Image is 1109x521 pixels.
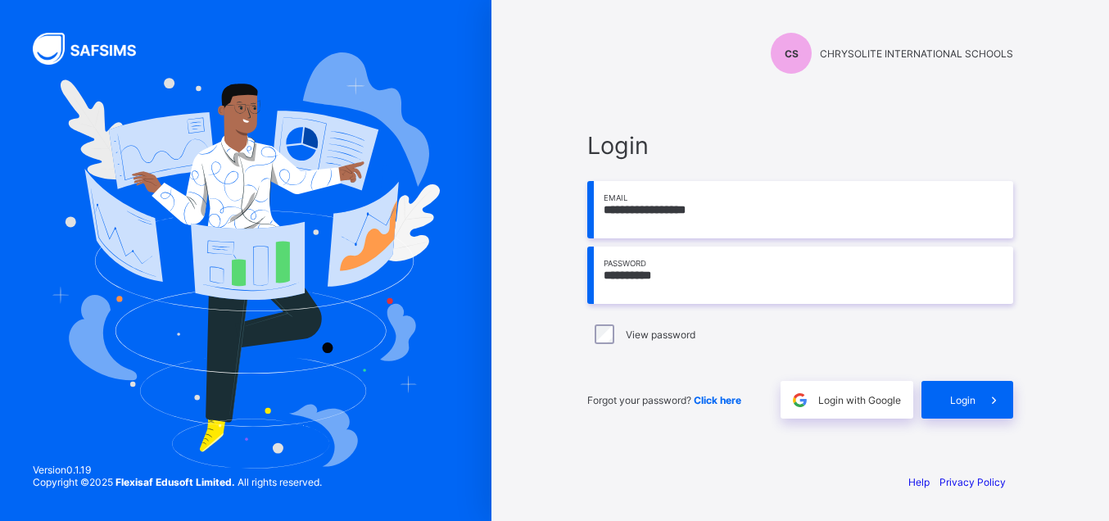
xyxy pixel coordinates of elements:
[694,394,741,406] a: Click here
[790,391,809,410] img: google.396cfc9801f0270233282035f929180a.svg
[950,394,975,406] span: Login
[587,394,741,406] span: Forgot your password?
[52,52,439,469] img: Hero Image
[818,394,901,406] span: Login with Google
[33,464,322,476] span: Version 0.1.19
[626,328,695,341] label: View password
[115,476,235,488] strong: Flexisaf Edusoft Limited.
[33,476,322,488] span: Copyright © 2025 All rights reserved.
[820,48,1013,60] span: CHRYSOLITE INTERNATIONAL SCHOOLS
[939,476,1006,488] a: Privacy Policy
[587,131,1013,160] span: Login
[785,48,799,60] span: CS
[908,476,930,488] a: Help
[33,33,156,65] img: SAFSIMS Logo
